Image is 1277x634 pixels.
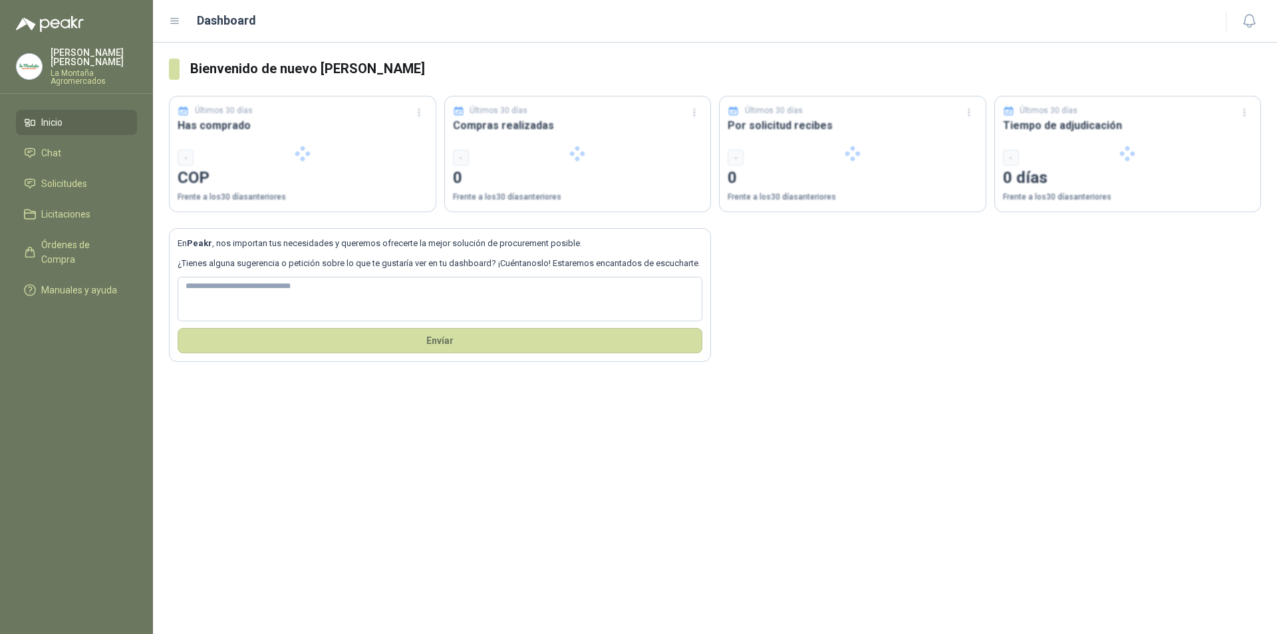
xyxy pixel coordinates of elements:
span: Chat [41,146,61,160]
a: Manuales y ayuda [16,277,137,303]
p: La Montaña Agromercados [51,69,137,85]
img: Company Logo [17,54,42,79]
a: Solicitudes [16,171,137,196]
img: Logo peakr [16,16,84,32]
b: Peakr [187,238,212,248]
span: Órdenes de Compra [41,238,124,267]
h3: Bienvenido de nuevo [PERSON_NAME] [190,59,1261,79]
a: Chat [16,140,137,166]
p: [PERSON_NAME] [PERSON_NAME] [51,48,137,67]
a: Órdenes de Compra [16,232,137,272]
p: En , nos importan tus necesidades y queremos ofrecerte la mejor solución de procurement posible. [178,237,702,250]
button: Envíar [178,328,702,353]
span: Licitaciones [41,207,90,222]
span: Solicitudes [41,176,87,191]
a: Inicio [16,110,137,135]
h1: Dashboard [197,11,256,30]
a: Licitaciones [16,202,137,227]
p: ¿Tienes alguna sugerencia o petición sobre lo que te gustaría ver en tu dashboard? ¡Cuéntanoslo! ... [178,257,702,270]
span: Inicio [41,115,63,130]
span: Manuales y ayuda [41,283,117,297]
